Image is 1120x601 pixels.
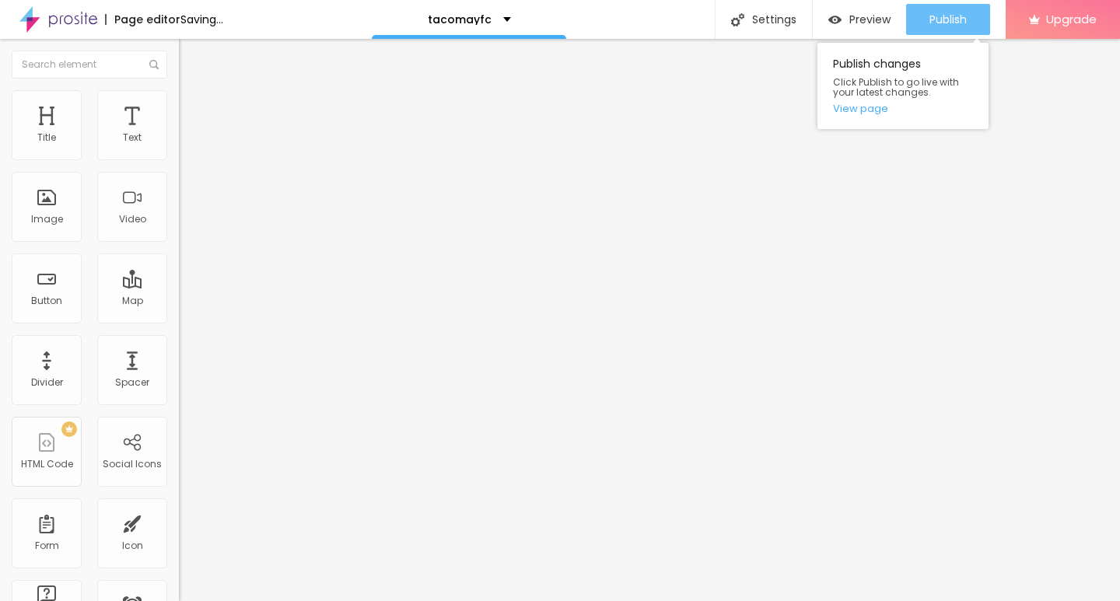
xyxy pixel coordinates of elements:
img: view-1.svg [828,13,842,26]
div: HTML Code [21,459,73,470]
input: Search element [12,51,167,79]
div: Image [31,214,63,225]
div: Divider [31,377,63,388]
span: Click Publish to go live with your latest changes. [833,77,973,97]
img: Icone [149,60,159,69]
div: Form [35,540,59,551]
div: Saving... [180,14,223,25]
div: Video [119,214,146,225]
div: Spacer [115,377,149,388]
a: View page [833,103,973,114]
span: Preview [849,13,891,26]
button: Publish [906,4,990,35]
p: tacomayfc [428,14,492,25]
img: Icone [731,13,744,26]
button: Preview [813,4,906,35]
span: Upgrade [1046,12,1097,26]
div: Page editor [105,14,180,25]
div: Publish changes [817,43,989,129]
div: Button [31,295,62,306]
div: Icon [122,540,143,551]
div: Map [122,295,143,306]
div: Social Icons [103,459,162,470]
div: Title [37,132,56,143]
div: Text [123,132,142,143]
span: Publish [929,13,967,26]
